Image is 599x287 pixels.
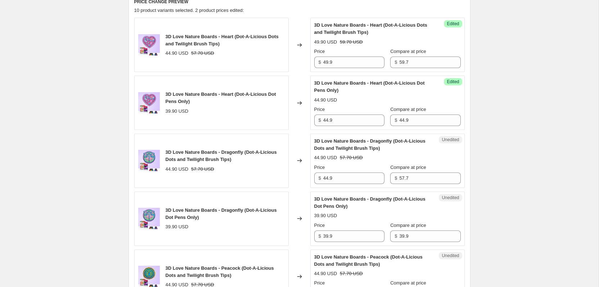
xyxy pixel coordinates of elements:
[340,39,363,46] strike: 59.70 USD
[314,80,425,93] span: 3D Love Nature Boards - Heart (Dot-A-Licious Dot Pens Only)
[319,233,321,239] span: $
[340,154,363,161] strike: 57.70 USD
[314,22,427,35] span: 3D Love Nature Boards - Heart (Dot-A-Licious Dots and Twilight Brush Tips)
[314,223,325,228] span: Price
[442,137,459,143] span: Unedited
[390,107,426,112] span: Compare at price
[314,254,423,267] span: 3D Love Nature Boards - Peacock (Dot-A-Licious Dots and Twilight Brush Tips)
[138,208,160,229] img: 3DDragonfly_ver2_80x.jpg
[138,34,160,56] img: 3DHeart_PPI_ver2_3d650418-eda1-4d69-adeb-2c8379f6e194_80x.jpg
[395,117,397,123] span: $
[314,97,337,104] div: 44.90 USD
[395,233,397,239] span: $
[390,49,426,54] span: Compare at price
[138,150,160,171] img: 3DDragonfly_ver2_80x.jpg
[319,117,321,123] span: $
[314,154,337,161] div: 44.90 USD
[395,175,397,181] span: $
[166,223,189,230] div: 39.90 USD
[390,165,426,170] span: Compare at price
[314,212,337,219] div: 39.90 USD
[191,166,214,173] strike: 57.70 USD
[442,195,459,201] span: Unedited
[166,34,279,46] span: 3D Love Nature Boards - Heart (Dot-A-Licious Dots and Twilight Brush Tips)
[314,196,425,209] span: 3D Love Nature Boards - Dragonfly (Dot-A-Licious Dot Pens Only)
[395,59,397,65] span: $
[319,175,321,181] span: $
[390,280,426,286] span: Compare at price
[447,21,459,27] span: Edited
[442,253,459,259] span: Unedited
[314,138,425,151] span: 3D Love Nature Boards - Dragonfly (Dot-A-Licious Dots and Twilight Brush Tips)
[134,8,244,13] span: 10 product variants selected. 2 product prices edited:
[314,107,325,112] span: Price
[314,49,325,54] span: Price
[314,270,337,277] div: 44.90 USD
[166,50,189,57] div: 44.90 USD
[447,79,459,85] span: Edited
[138,92,160,114] img: 3DHeart_PPI_ver2_3d650418-eda1-4d69-adeb-2c8379f6e194_80x.jpg
[166,166,189,173] div: 44.90 USD
[166,207,277,220] span: 3D Love Nature Boards - Dragonfly (Dot-A-Licious Dot Pens Only)
[166,265,274,278] span: 3D Love Nature Boards - Peacock (Dot-A-Licious Dots and Twilight Brush Tips)
[166,108,189,115] div: 39.90 USD
[314,165,325,170] span: Price
[191,50,214,57] strike: 57.70 USD
[340,270,363,277] strike: 57.70 USD
[319,59,321,65] span: $
[166,91,276,104] span: 3D Love Nature Boards - Heart (Dot-A-Licious Dot Pens Only)
[166,149,277,162] span: 3D Love Nature Boards - Dragonfly (Dot-A-Licious Dots and Twilight Brush Tips)
[314,39,337,46] div: 49.90 USD
[314,280,325,286] span: Price
[390,223,426,228] span: Compare at price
